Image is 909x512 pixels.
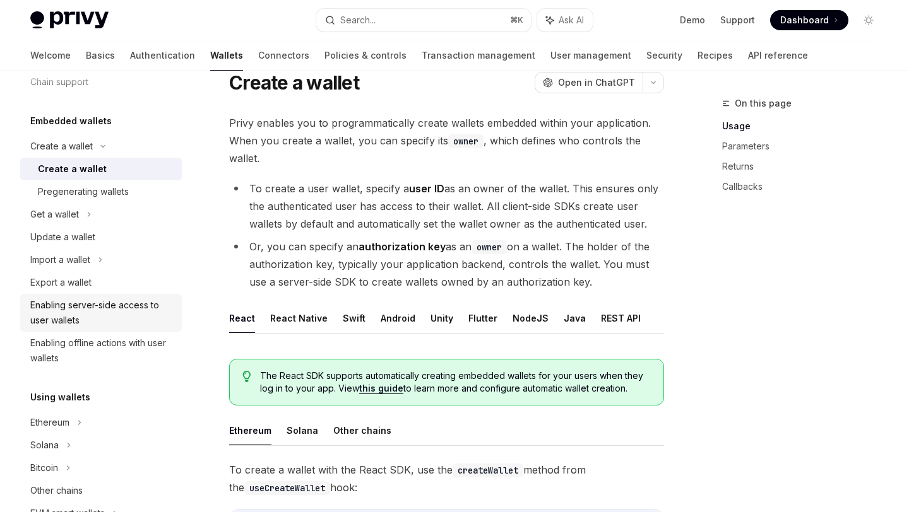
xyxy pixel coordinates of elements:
a: Parameters [722,136,889,156]
button: NodeJS [513,303,549,333]
div: Enabling offline actions with user wallets [30,335,174,366]
img: light logo [30,11,109,29]
strong: authorization key [359,240,446,253]
div: Create a wallet [38,161,107,177]
code: createWallet [453,463,523,477]
div: Other chains [30,483,83,498]
a: Policies & controls [324,40,407,71]
a: Returns [722,156,889,177]
span: On this page [735,96,792,111]
span: To create a wallet with the React SDK, use the method from the hook: [229,461,664,496]
a: Enabling offline actions with user wallets [20,332,182,369]
a: User management [550,40,631,71]
button: Ethereum [229,416,271,445]
code: owner [448,134,484,148]
a: Welcome [30,40,71,71]
div: Create a wallet [30,139,93,154]
button: REST API [601,303,641,333]
a: this guide [359,383,403,394]
a: Usage [722,116,889,136]
span: Ask AI [559,14,584,26]
div: Ethereum [30,415,69,430]
button: Unity [431,303,453,333]
a: Export a wallet [20,271,182,294]
a: Recipes [698,40,733,71]
button: React [229,303,255,333]
button: Java [564,303,586,333]
div: Pregenerating wallets [38,184,129,199]
div: Import a wallet [30,252,90,267]
a: Dashboard [770,10,848,30]
a: Support [720,14,755,26]
a: Wallets [210,40,243,71]
a: Security [646,40,682,71]
button: Toggle dark mode [858,10,879,30]
span: Open in ChatGPT [558,76,635,89]
span: Privy enables you to programmatically create wallets embedded within your application. When you c... [229,114,664,167]
button: Swift [343,303,365,333]
div: Get a wallet [30,207,79,222]
a: Authentication [130,40,195,71]
a: Demo [680,14,705,26]
button: Ask AI [537,9,593,32]
a: Callbacks [722,177,889,197]
button: Android [381,303,415,333]
button: Open in ChatGPT [535,72,643,93]
h5: Embedded wallets [30,113,112,129]
div: Update a wallet [30,230,95,245]
svg: Tip [242,371,251,382]
a: Enabling server-side access to user wallets [20,294,182,332]
a: Create a wallet [20,158,182,180]
button: Other chains [333,416,391,445]
a: Pregenerating wallets [20,180,182,203]
code: owner [472,240,507,254]
button: Search...⌘K [316,9,530,32]
strong: user ID [409,182,444,195]
div: Bitcoin [30,460,58,475]
button: React Native [270,303,328,333]
div: Enabling server-side access to user wallets [30,298,174,328]
div: Search... [340,13,376,28]
h1: Create a wallet [229,71,359,94]
div: Solana [30,438,59,453]
a: API reference [748,40,808,71]
a: Transaction management [422,40,535,71]
div: Export a wallet [30,275,92,290]
button: Solana [287,416,318,445]
span: ⌘ K [510,15,523,25]
a: Update a wallet [20,226,182,248]
a: Basics [86,40,115,71]
h5: Using wallets [30,390,90,405]
button: Flutter [468,303,497,333]
a: Other chains [20,479,182,502]
a: Connectors [258,40,309,71]
li: Or, you can specify an as an on a wallet. The holder of the authorization key, typically your app... [229,238,664,291]
span: Dashboard [780,14,829,26]
li: To create a user wallet, specify a as an owner of the wallet. This ensures only the authenticated... [229,180,664,233]
code: useCreateWallet [244,481,330,495]
span: The React SDK supports automatically creating embedded wallets for your users when they log in to... [260,369,651,395]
